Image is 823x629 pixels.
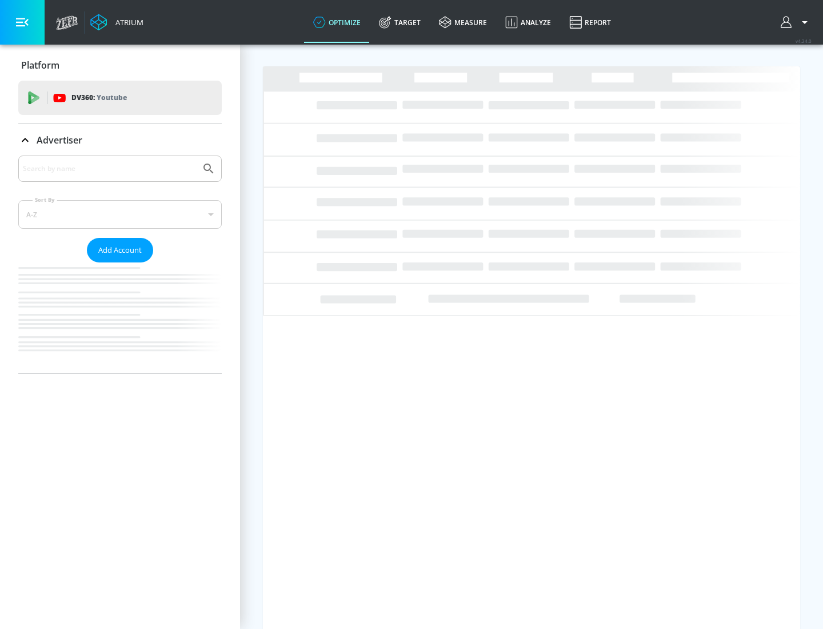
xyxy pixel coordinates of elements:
[18,156,222,373] div: Advertiser
[23,161,196,176] input: Search by name
[71,91,127,104] p: DV360:
[87,238,153,262] button: Add Account
[796,38,812,44] span: v 4.24.0
[111,17,143,27] div: Atrium
[18,124,222,156] div: Advertiser
[18,262,222,373] nav: list of Advertiser
[21,59,59,71] p: Platform
[33,196,57,204] label: Sort By
[90,14,143,31] a: Atrium
[430,2,496,43] a: measure
[304,2,370,43] a: optimize
[37,134,82,146] p: Advertiser
[18,49,222,81] div: Platform
[496,2,560,43] a: Analyze
[370,2,430,43] a: Target
[560,2,620,43] a: Report
[97,91,127,103] p: Youtube
[18,200,222,229] div: A-Z
[18,81,222,115] div: DV360: Youtube
[98,244,142,257] span: Add Account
